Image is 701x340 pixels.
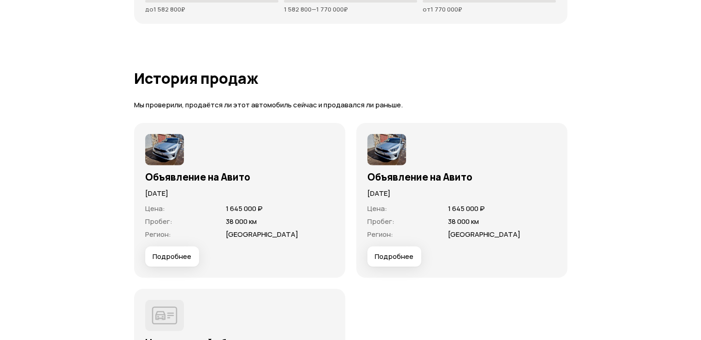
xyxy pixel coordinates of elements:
span: [GEOGRAPHIC_DATA] [448,229,520,239]
span: [GEOGRAPHIC_DATA] [226,229,298,239]
button: Подробнее [145,246,199,267]
span: Подробнее [375,252,413,261]
p: Мы проверили, продаётся ли этот автомобиль сейчас и продавался ли раньше. [134,100,567,110]
span: 38 000 км [448,217,479,226]
p: [DATE] [367,188,556,199]
p: 1 582 800 — 1 770 000 ₽ [284,6,417,13]
p: от 1 770 000 ₽ [423,6,556,13]
p: до 1 582 800 ₽ [145,6,278,13]
span: Пробег : [145,217,172,226]
h1: История продаж [134,70,567,87]
span: Цена : [145,204,165,213]
p: [DATE] [145,188,334,199]
span: Цена : [367,204,387,213]
span: 1 645 000 ₽ [226,204,263,213]
span: Регион : [367,229,393,239]
span: 1 645 000 ₽ [448,204,485,213]
button: Подробнее [367,246,421,267]
span: Подробнее [153,252,191,261]
span: Регион : [145,229,171,239]
h3: Объявление на Авито [367,171,556,183]
span: 38 000 км [226,217,257,226]
h3: Объявление на Авито [145,171,334,183]
span: Пробег : [367,217,395,226]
